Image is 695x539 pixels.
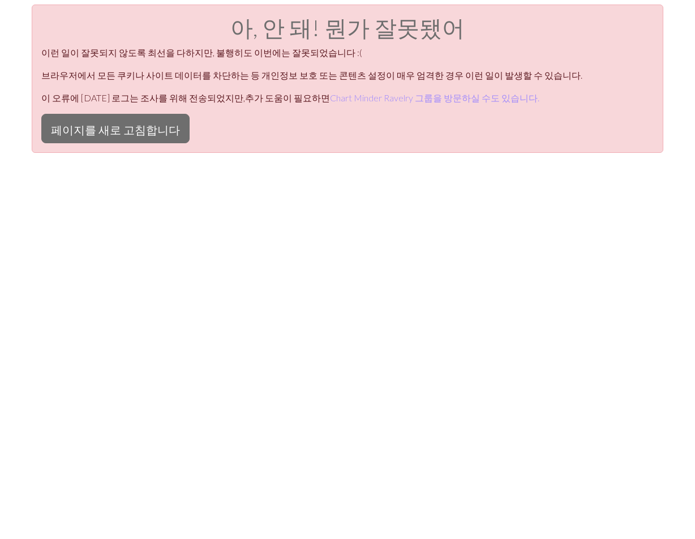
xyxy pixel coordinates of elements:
font: 이 오류에 [DATE] 로그는 조사를 위해 전송되었지만, [41,92,245,103]
font: 추가 도움이 필요하면 [245,92,330,103]
font: 브라우저에서 모든 쿠키나 사이트 데이터를 차단하는 등 개인정보 보호 또는 콘텐츠 설정이 매우 엄격한 경우 이런 일이 발생할 수 있습니다. [41,70,582,80]
button: 페이지를 새로 고침합니다 [41,114,190,143]
a: Chart Minder Ravelry 그룹을 방문하실 수도 있습니다. [330,92,539,103]
font: 아, 안 돼! 뭔가 잘못됐어 [230,14,465,41]
font: 페이지를 새로 고침합니다 [51,123,180,136]
font: 이런 일이 잘못되지 않도록 최선을 다하지만, 불행히도 이번에는 잘못되었습니다 :( [41,47,362,58]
